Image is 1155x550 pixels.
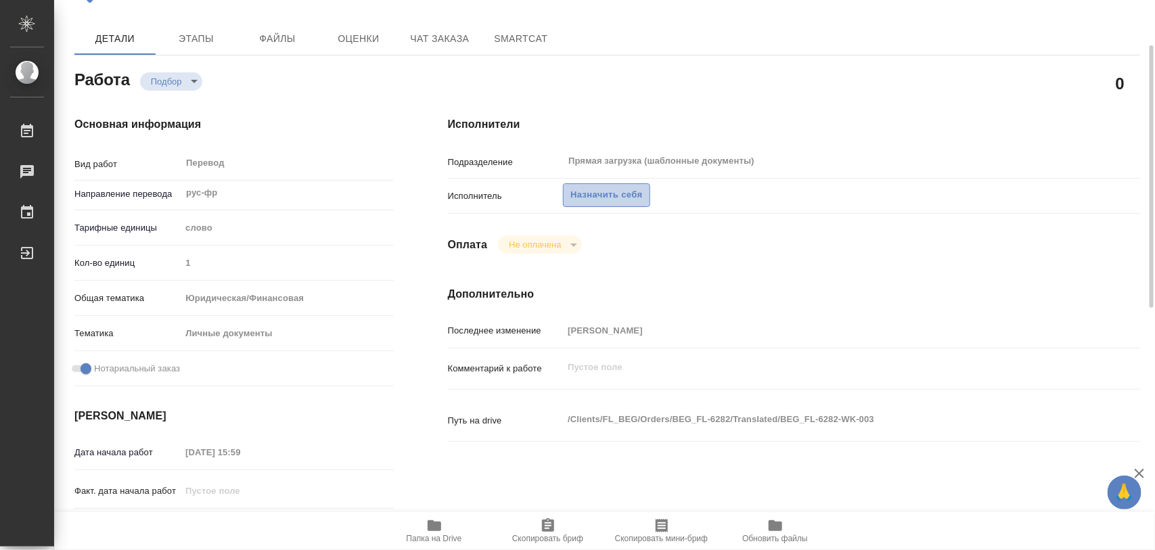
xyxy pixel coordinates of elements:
h4: Основная информация [74,116,394,133]
span: Назначить себя [570,187,642,203]
input: Пустое поле [181,481,299,501]
button: Обновить файлы [719,512,832,550]
span: Папка на Drive [407,534,462,543]
div: слово [181,216,393,239]
input: Пустое поле [563,321,1082,340]
p: Последнее изменение [448,324,564,338]
span: SmartCat [489,30,553,47]
span: Этапы [164,30,229,47]
p: Тематика [74,327,181,340]
button: Не оплачена [505,239,565,250]
h2: 0 [1116,72,1125,95]
p: Вид работ [74,158,181,171]
h4: Дополнительно [448,286,1140,302]
span: Скопировать мини-бриф [615,534,708,543]
span: Скопировать бриф [512,534,583,543]
button: Назначить себя [563,183,650,207]
span: Нотариальный заказ [94,362,180,375]
button: Скопировать бриф [491,512,605,550]
p: Подразделение [448,156,564,169]
div: Подбор [140,72,202,91]
p: Направление перевода [74,187,181,201]
h4: Оплата [448,237,488,253]
span: 🙏 [1113,478,1136,507]
div: Юридическая/Финансовая [181,287,393,310]
input: Пустое поле [181,253,393,273]
span: Детали [83,30,148,47]
span: Обновить файлы [742,534,808,543]
p: Общая тематика [74,292,181,305]
button: Скопировать мини-бриф [605,512,719,550]
p: Тарифные единицы [74,221,181,235]
span: Файлы [245,30,310,47]
button: 🙏 [1108,476,1141,509]
p: Комментарий к работе [448,362,564,375]
div: Подбор [498,235,581,254]
p: Путь на drive [448,414,564,428]
h2: Работа [74,66,130,91]
textarea: /Clients/FL_BEG/Orders/BEG_FL-6282/Translated/BEG_FL-6282-WK-003 [563,408,1082,431]
button: Подбор [147,76,186,87]
p: Исполнитель [448,189,564,203]
h4: [PERSON_NAME] [74,408,394,424]
h4: Исполнители [448,116,1140,133]
input: Пустое поле [181,442,299,462]
p: Кол-во единиц [74,256,181,270]
p: Дата начала работ [74,446,181,459]
span: Чат заказа [407,30,472,47]
span: Оценки [326,30,391,47]
div: Личные документы [181,322,393,345]
button: Папка на Drive [378,512,491,550]
p: Факт. дата начала работ [74,484,181,498]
